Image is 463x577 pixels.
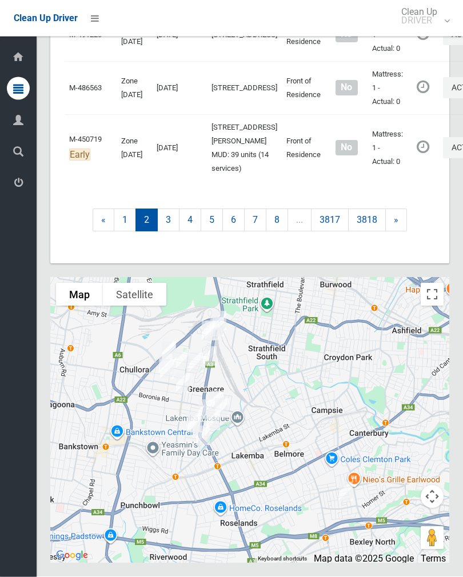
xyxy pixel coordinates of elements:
[282,62,325,115] td: Front of Residence
[330,143,363,153] h4: Normal sized
[117,115,152,182] td: Zone [DATE]
[154,350,177,379] div: 33 Lauma Avenue, GREENACRE NSW 2190<br>Status : AssignedToRoute<br><a href="/driver/booking/48656...
[282,115,325,182] td: Front of Residence
[117,62,152,115] td: Zone [DATE]
[114,209,136,233] a: 1
[14,10,78,27] a: Clean Up Driver
[202,407,225,435] div: 29 Wales Street, GREENACRE NSW 2190<br>Status : AssignedToRoute<br><a href="/driver/booking/48653...
[314,554,414,564] span: Map data ©2025 Google
[103,283,166,306] button: Show satellite imagery
[191,422,214,450] div: 5 Telopea Street, PUNCHBOWL NSW 2196<br>Status : AssignedToRoute<br><a href="/driver/booking/4865...
[155,355,178,384] div: 99 Rawson Road, GREENACRE NSW 2190<br>Status : AssignedToRoute<br><a href="/driver/booking/450719...
[208,307,231,335] div: 2A Lawford Street, GREENACRE NSW 2190<br>Status : AssignedToRoute<br><a href="/driver/booking/491...
[421,554,446,564] a: Terms (opens in new tab)
[244,209,266,233] a: 7
[201,209,223,233] a: 5
[368,115,408,182] td: Mattress: 1 - Actual: 0
[158,337,181,366] div: 24 Peter Crescent, GREENACRE NSW 2190<br>Status : AssignedToRoute<br><a href="/driver/booking/485...
[348,209,386,233] a: 3818
[334,478,357,506] div: 64 Rosemeath Avenue, KINGSGROVE NSW 2208<br>Status : AssignedToRoute<br><a href="/driver/booking/...
[288,209,312,233] span: ...
[336,141,358,156] span: No
[157,338,180,367] div: 77 Cardigan Road, GREENACRE NSW 2190<br>Status : AssignedToRoute<br><a href="/driver/booking/4912...
[336,81,358,96] span: No
[206,313,229,342] div: 1 Terry Street, GREENACRE NSW 2190<br>Status : AssignedToRoute<br><a href="/driver/booking/486642...
[56,283,103,306] button: Show street map
[194,395,217,424] div: 41 Lascelles Avenue, GREENACRE NSW 2190<br>Status : AssignedToRoute<br><a href="/driver/booking/4...
[65,62,117,115] td: M-486563
[368,62,408,115] td: Mattress: 1 - Actual: 0
[417,140,429,155] i: Booking awaiting collection. Mark as collected or report issues to complete task.
[53,548,91,563] a: Click to see this area on Google Maps
[266,209,288,233] a: 8
[401,16,437,25] small: DRIVER
[152,115,207,182] td: [DATE]
[396,7,449,25] span: Clean Up
[210,394,233,423] div: 16 Macquarie Street, GREENACRE NSW 2190<br>Status : AssignedToRoute<br><a href="/driver/booking/4...
[330,83,363,93] h4: Normal sized
[421,283,444,306] button: Toggle fullscreen view
[65,115,117,182] td: M-450719
[207,62,282,115] td: [STREET_ADDRESS]
[417,80,429,95] i: Booking awaiting collection. Mark as collected or report issues to complete task.
[182,408,205,437] div: 111 Acacia Avenue, GREENACRE NSW 2190<br>Status : AssignedToRoute<br><a href="/driver/booking/486...
[157,209,179,233] a: 3
[179,209,201,233] a: 4
[171,345,194,374] div: 8 Narelle Crescent, GREENACRE NSW 2190<br>Status : AssignedToRoute<br><a href="/driver/booking/48...
[421,527,444,550] button: Drag Pegman onto the map to open Street View
[69,149,90,161] span: Early
[197,317,220,346] div: 8 Watergum Way, GREENACRE NSW 2190<br>Status : AssignedToRoute<br><a href="/driver/booking/450927...
[330,30,363,40] h4: Normal sized
[185,348,207,377] div: 7 Pandora Street, GREENACRE NSW 2190<br>Status : AssignedToRoute<br><a href="/driver/booking/4863...
[14,13,78,23] span: Clean Up Driver
[421,486,444,508] button: Map camera controls
[53,548,91,563] img: Google
[385,209,407,233] a: »
[222,209,245,233] a: 6
[135,209,158,233] span: 2
[311,209,349,233] a: 3817
[258,555,307,563] button: Keyboard shortcuts
[93,209,114,233] a: «
[183,409,206,438] div: 35 Old Kent Road, GREENACRE NSW 2190<br>Status : AssignedToRoute<br><a href="/driver/booking/4866...
[198,342,221,371] div: 4 Rea Street, GREENACRE NSW 2190<br>Status : AssignedToRoute<br><a href="/driver/booking/484619/c...
[171,369,194,398] div: 8A Chiswick Road, GREENACRE NSW 2190<br>Status : AssignedToRoute<br><a href="/driver/booking/4862...
[205,387,228,415] div: 181 Wangee Road, GREENACRE NSW 2190<br>Status : AssignedToRoute<br><a href="/driver/booking/48672...
[152,62,207,115] td: [DATE]
[207,115,282,182] td: [STREET_ADDRESS][PERSON_NAME] MUD: 39 units (14 services)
